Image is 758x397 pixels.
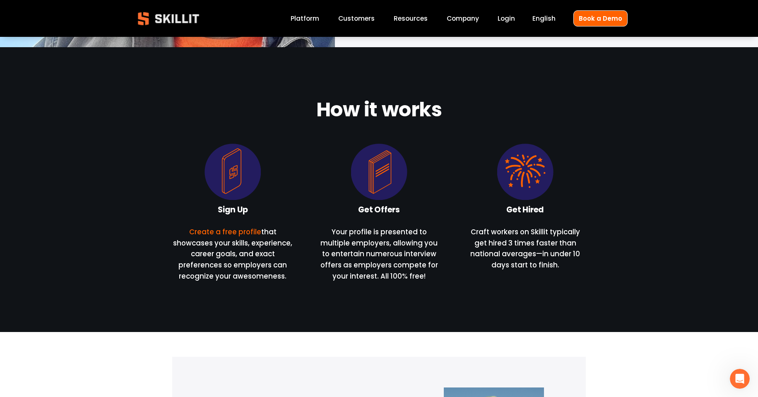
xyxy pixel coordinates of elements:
a: Book a Demo [573,10,628,26]
a: Login [498,13,515,24]
strong: Sign Up [218,204,248,217]
p: Craft workers on Skillit typically get hired 3 times faster than national averages—in under 10 da... [465,226,586,271]
span: Already have a Skillit account? [361,7,456,15]
span: Resources [394,14,428,23]
div: language picker [532,13,556,24]
strong: How it works [316,94,442,128]
a: folder dropdown [394,13,428,24]
strong: Get Hired [506,204,544,217]
p: Your profile is presented to multiple employers, allowing you to entertain numerous interview off... [319,226,440,282]
a: Customers [338,13,375,24]
img: Skillit [131,6,206,31]
a: Company [447,13,479,24]
a: Create a free profile [189,227,261,237]
p: that showcases your skills, experience, career goals, and exact preferences so employers can reco... [172,226,293,282]
p: . [361,6,544,16]
strong: Get Offers [358,204,400,217]
a: Platform [291,13,319,24]
a: Sign in here [456,7,491,15]
iframe: Intercom live chat [730,369,750,389]
span: English [532,14,556,23]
